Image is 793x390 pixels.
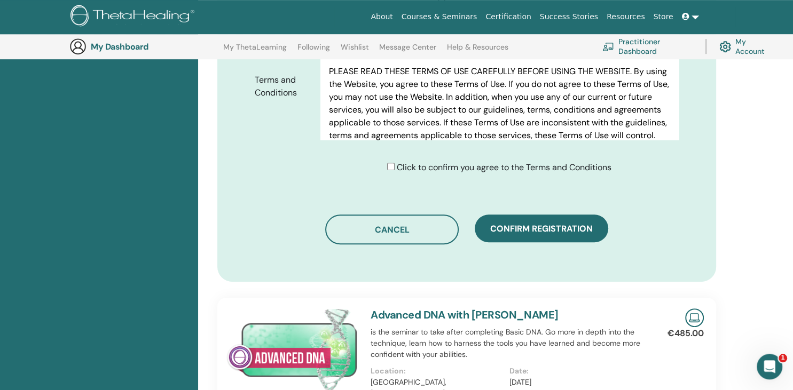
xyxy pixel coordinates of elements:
a: Certification [481,7,535,27]
a: Resources [602,7,649,27]
img: Live Online Seminar [685,308,704,327]
a: Courses & Seminars [397,7,482,27]
button: Confirm registration [475,214,608,242]
p: PLEASE READ THESE TERMS OF USE CAREFULLY BEFORE USING THE WEBSITE. By using the Website, you agre... [329,65,670,142]
a: Message Center [379,43,436,60]
a: Help & Resources [447,43,508,60]
a: My ThetaLearning [223,43,287,60]
a: Wishlist [341,43,369,60]
span: Click to confirm you agree to the Terms and Conditions [397,162,611,173]
span: Confirm registration [490,223,593,234]
a: Practitioner Dashboard [602,35,693,59]
img: generic-user-icon.jpg [69,38,87,55]
a: Success Stories [536,7,602,27]
img: logo.png [70,5,198,29]
span: 1 [779,354,787,362]
p: €485.00 [668,327,704,340]
a: My Account [719,35,773,59]
p: is the seminar to take after completing Basic DNA. Go more in depth into the technique, learn how... [371,327,648,360]
a: Following [297,43,330,60]
a: Store [649,7,678,27]
p: Date: [509,365,642,377]
button: Cancel [325,214,459,244]
label: Terms and Conditions [247,70,320,103]
span: Cancel [375,224,410,235]
a: Advanced DNA with [PERSON_NAME] [371,308,558,322]
h3: Terms of Use [329,42,670,61]
h3: My Dashboard [91,42,198,52]
img: cog.svg [719,38,731,55]
img: chalkboard-teacher.svg [602,43,614,51]
a: About [366,7,397,27]
p: [DATE] [509,377,642,388]
p: Location: [371,365,503,377]
iframe: Intercom live chat [757,354,782,379]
